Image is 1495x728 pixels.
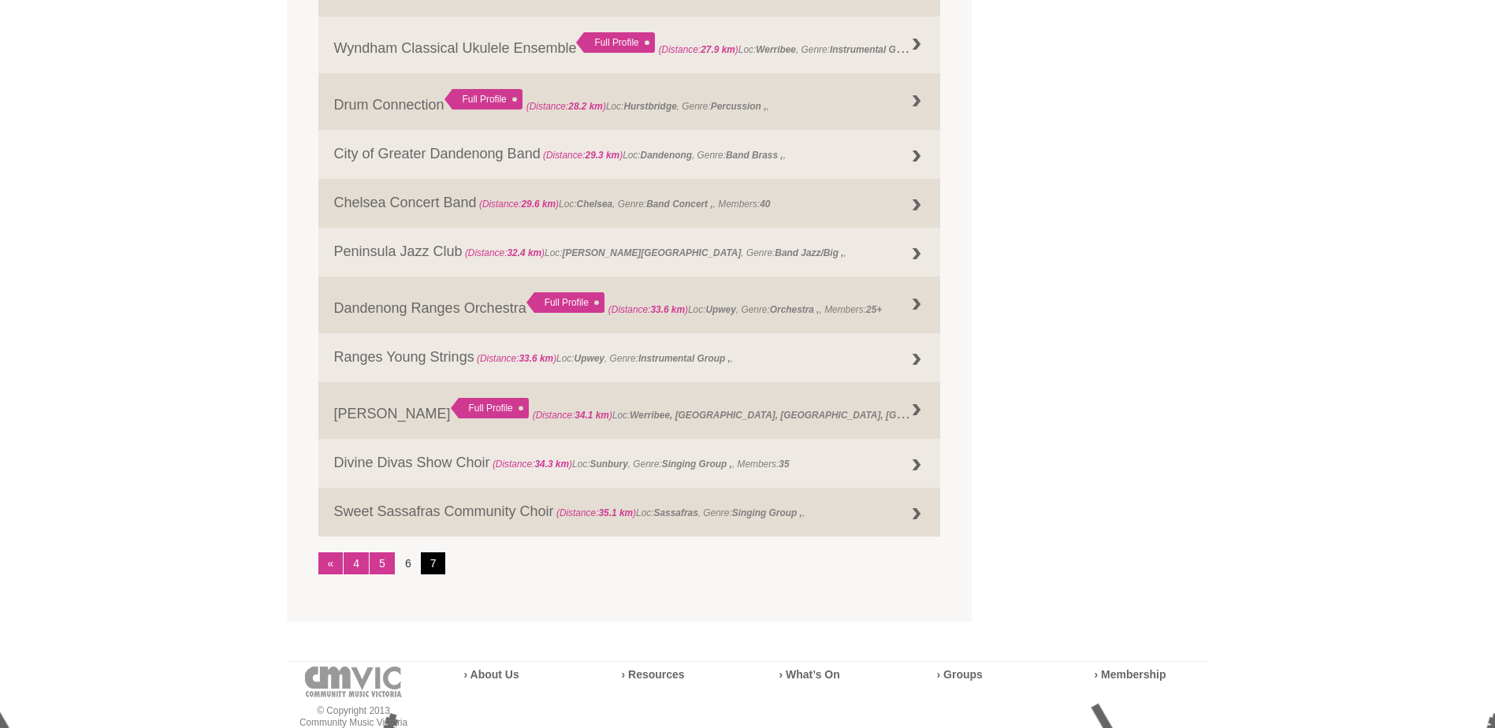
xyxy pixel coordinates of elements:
strong: Werribee, [GEOGRAPHIC_DATA], [GEOGRAPHIC_DATA], [GEOGRAPHIC_DATA], [GEOGRAPHIC_DATA], [GEOGRAPHIC... [630,406,1410,422]
a: Dandenong Ranges Orchestra Full Profile (Distance:33.6 km)Loc:Upwey, Genre:Orchestra ,, Members:25+ [318,277,941,333]
span: Loc: , Genre: , [526,101,769,112]
span: Loc: , Genre: , Members: [608,304,882,315]
strong: Upwey [705,304,735,315]
strong: Dandenong [641,150,692,161]
a: › About Us [464,668,519,681]
a: Divine Divas Show Choir (Distance:34.3 km)Loc:Sunbury, Genre:Singing Group ,, Members:35 [318,439,941,488]
strong: 29.6 km [521,199,556,210]
span: Loc: , Genre: , Members: [490,459,790,470]
span: (Distance: ) [533,410,612,421]
img: cmvic-logo-footer.png [305,667,402,697]
a: City of Greater Dandenong Band (Distance:29.3 km)Loc:Dandenong, Genre:Band Brass ,, [318,130,941,179]
span: (Distance: ) [659,44,738,55]
span: Loc: , Genre: , [541,150,786,161]
a: Chelsea Concert Band (Distance:29.6 km)Loc:Chelsea, Genre:Band Concert ,, Members:40 [318,179,941,228]
strong: Chelsea [577,199,613,210]
strong: 27.9 km [701,44,735,55]
span: (Distance: ) [479,199,559,210]
a: › What’s On [779,668,840,681]
a: Peninsula Jazz Club (Distance:32.4 km)Loc:[PERSON_NAME][GEOGRAPHIC_DATA], Genre:Band Jazz/Big ,, [318,228,941,277]
strong: 35 [779,459,789,470]
a: « [318,552,344,574]
a: › Membership [1095,668,1166,681]
a: 7 [421,552,446,574]
a: 5 [370,552,395,574]
span: Loc: , Genre: , [463,247,846,258]
strong: 33.6 km [650,304,685,315]
strong: Singing Group , [732,507,802,518]
strong: 28.2 km [568,101,603,112]
div: Full Profile [576,32,654,53]
strong: 35.1 km [598,507,633,518]
strong: Upwey [575,353,604,364]
a: [PERSON_NAME] Full Profile (Distance:34.1 km)Loc:Werribee, [GEOGRAPHIC_DATA], [GEOGRAPHIC_DATA], ... [318,382,941,439]
div: Full Profile [526,292,604,313]
span: (Distance: ) [526,101,606,112]
span: (Distance: ) [543,150,623,161]
strong: Instrumental Group , [830,40,922,56]
strong: Instrumental Group , [638,353,731,364]
span: (Distance: ) [477,353,556,364]
a: Sweet Sassafras Community Choir (Distance:35.1 km)Loc:Sassafras, Genre:Singing Group ,, [318,488,941,537]
span: (Distance: ) [493,459,572,470]
strong: 34.1 km [575,410,609,421]
a: Wyndham Classical Ukulele Ensemble Full Profile (Distance:27.9 km)Loc:Werribee, Genre:Instrumenta... [318,17,941,73]
strong: Band Jazz/Big , [775,247,843,258]
span: (Distance: ) [608,304,688,315]
a: Ranges Young Strings (Distance:33.6 km)Loc:Upwey, Genre:Instrumental Group ,, [318,333,941,382]
strong: 40 [760,199,770,210]
a: › Groups [937,668,983,681]
a: 4 [344,552,369,574]
a: › Resources [622,668,685,681]
strong: Werribee [756,44,796,55]
strong: 33.6 km [519,353,553,364]
strong: Hurstbridge [623,101,676,112]
strong: Sunbury [590,459,628,470]
strong: [PERSON_NAME][GEOGRAPHIC_DATA] [563,247,742,258]
span: Loc: , Genre: , [554,507,805,518]
strong: Band Brass , [726,150,783,161]
div: Full Profile [444,89,523,110]
span: (Distance: ) [465,247,545,258]
span: Loc: , Genre: , Members: [477,199,771,210]
span: Loc: , Genre: , Members: [659,40,1014,56]
strong: 34.3 km [534,459,569,470]
span: Loc: , Genre: , [474,353,733,364]
li: 6 [396,552,421,574]
div: Full Profile [451,398,529,418]
strong: Singing Group , [662,459,732,470]
strong: Sassafras [654,507,698,518]
strong: Orchestra , [770,304,820,315]
span: (Distance: ) [556,507,636,518]
strong: 25+ [866,304,882,315]
a: Drum Connection Full Profile (Distance:28.2 km)Loc:Hurstbridge, Genre:Percussion ,, [318,73,941,130]
strong: Band Concert , [646,199,713,210]
strong: Percussion , [711,101,767,112]
strong: 29.3 km [586,150,620,161]
strong: 32.4 km [507,247,541,258]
